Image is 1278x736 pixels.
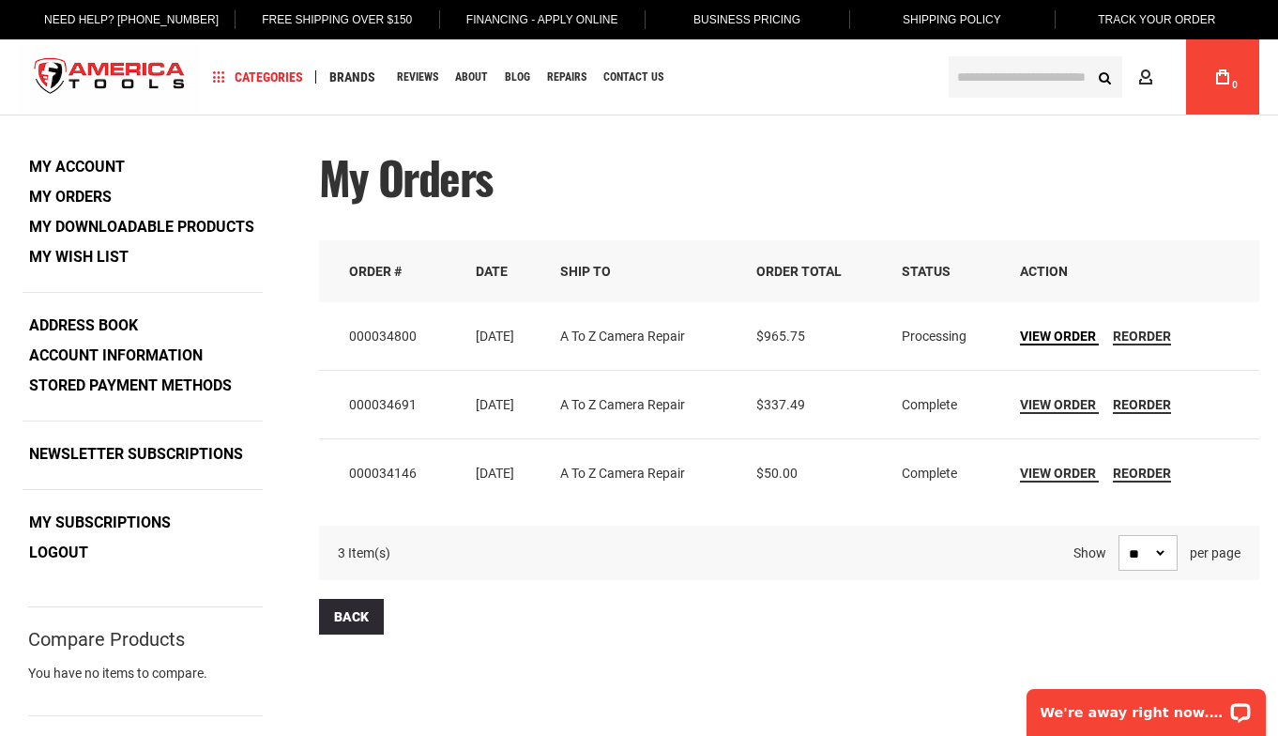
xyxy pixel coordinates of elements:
[1020,397,1099,414] a: View Order
[903,13,1001,26] span: Shipping Policy
[595,65,672,90] a: Contact Us
[1205,39,1240,115] a: 0
[23,372,238,400] a: Stored Payment Methods
[547,71,586,83] span: Repairs
[28,664,263,701] div: You have no items to compare.
[338,545,390,560] span: 3 Item(s)
[1020,466,1096,481] span: View Order
[23,312,145,340] a: Address Book
[334,609,369,624] span: Back
[319,599,384,635] a: Back
[1113,329,1171,345] a: Reorder
[1232,80,1238,90] span: 0
[1113,329,1171,344] span: Reorder
[756,329,805,344] span: $965.75
[23,539,95,567] a: Logout
[447,65,496,90] a: About
[1113,466,1171,481] span: Reorder
[23,183,118,211] strong: My Orders
[319,438,463,507] td: 000034146
[329,70,375,84] span: Brands
[1113,397,1171,414] a: Reorder
[1087,59,1122,95] button: Search
[397,71,438,83] span: Reviews
[756,466,798,481] span: $50.00
[23,509,177,537] a: My Subscriptions
[496,65,539,90] a: Blog
[19,42,201,113] img: America Tools
[547,302,743,371] td: A To Z Camera Repair
[1190,545,1240,560] span: per page
[205,65,312,90] a: Categories
[1020,397,1096,412] span: View Order
[603,71,663,83] span: Contact Us
[756,397,805,412] span: $337.49
[388,65,447,90] a: Reviews
[1020,466,1099,483] a: View Order
[455,71,488,83] span: About
[1113,466,1171,483] a: Reorder
[19,42,201,113] a: store logo
[23,440,250,468] a: Newsletter Subscriptions
[463,370,547,438] td: [DATE]
[463,302,547,371] td: [DATE]
[1113,397,1171,412] span: Reorder
[889,240,1007,302] th: Status
[23,213,261,241] a: My Downloadable Products
[547,438,743,507] td: A To Z Camera Repair
[539,65,595,90] a: Repairs
[319,240,463,302] th: Order #
[743,240,889,302] th: Order Total
[319,302,463,371] td: 000034800
[213,70,303,84] span: Categories
[1007,240,1259,302] th: Action
[889,302,1007,371] td: Processing
[321,65,384,90] a: Brands
[28,631,185,648] strong: Compare Products
[319,370,463,438] td: 000034691
[1014,677,1278,736] iframe: LiveChat chat widget
[547,240,743,302] th: Ship To
[1020,329,1099,345] a: View Order
[1020,329,1096,344] span: View Order
[1073,545,1106,560] strong: Show
[23,153,131,181] a: My Account
[319,144,493,210] span: My Orders
[889,438,1007,507] td: Complete
[23,243,135,271] a: My Wish List
[547,370,743,438] td: A To Z Camera Repair
[463,438,547,507] td: [DATE]
[889,370,1007,438] td: Complete
[463,240,547,302] th: Date
[23,342,209,370] a: Account Information
[505,71,530,83] span: Blog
